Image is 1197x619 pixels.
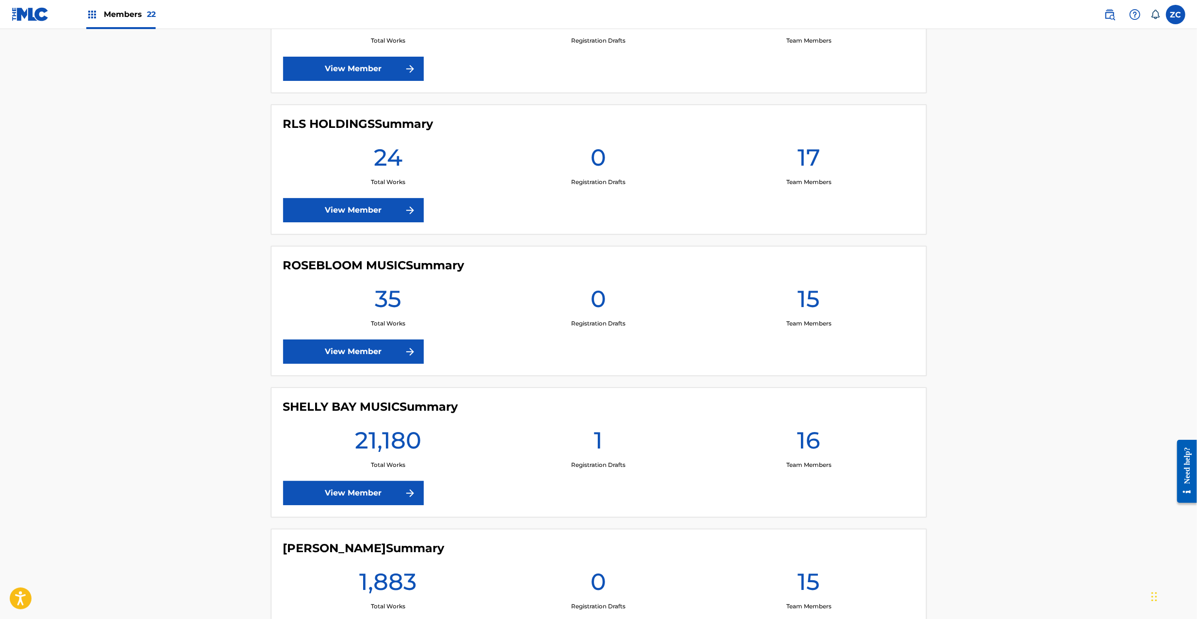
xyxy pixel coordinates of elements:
[283,57,424,81] a: View Member
[147,10,156,19] span: 22
[798,284,820,319] h1: 15
[1166,5,1185,24] div: User Menu
[786,602,831,611] p: Team Members
[283,258,464,273] h4: ROSEBLOOM MUSIC
[1129,9,1141,20] img: help
[786,178,831,186] p: Team Members
[12,7,49,21] img: MLC Logo
[404,346,416,357] img: f7272a7cc735f4ea7f67.svg
[86,9,98,20] img: Top Rightsholders
[571,602,625,611] p: Registration Drafts
[283,198,424,222] a: View Member
[404,63,416,75] img: f7272a7cc735f4ea7f67.svg
[371,602,405,611] p: Total Works
[1125,5,1145,24] div: Help
[375,284,401,319] h1: 35
[786,319,831,328] p: Team Members
[283,541,445,556] h4: SINDEE LEVIN
[374,143,402,178] h1: 24
[283,340,424,364] a: View Member
[591,284,606,319] h1: 0
[591,567,606,602] h1: 0
[798,143,820,178] h1: 17
[1151,582,1157,611] div: Drag
[371,461,405,469] p: Total Works
[591,143,606,178] h1: 0
[1150,10,1160,19] div: Notifications
[283,481,424,505] a: View Member
[404,487,416,499] img: f7272a7cc735f4ea7f67.svg
[571,461,625,469] p: Registration Drafts
[104,9,156,20] span: Members
[786,36,831,45] p: Team Members
[371,178,405,186] p: Total Works
[571,36,625,45] p: Registration Drafts
[371,319,405,328] p: Total Works
[797,426,820,461] h1: 16
[786,461,831,469] p: Team Members
[359,567,416,602] h1: 1,883
[404,204,416,216] img: f7272a7cc735f4ea7f67.svg
[371,36,405,45] p: Total Works
[283,400,458,414] h4: SHELLY BAY MUSIC
[798,567,820,602] h1: 15
[283,117,433,131] h4: RLS HOLDINGS
[355,426,421,461] h1: 21,180
[1149,573,1197,619] iframe: Chat Widget
[1170,433,1197,511] iframe: Resource Center
[571,319,625,328] p: Registration Drafts
[1100,5,1119,24] a: Public Search
[594,426,603,461] h1: 1
[571,178,625,186] p: Registration Drafts
[1104,9,1116,20] img: search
